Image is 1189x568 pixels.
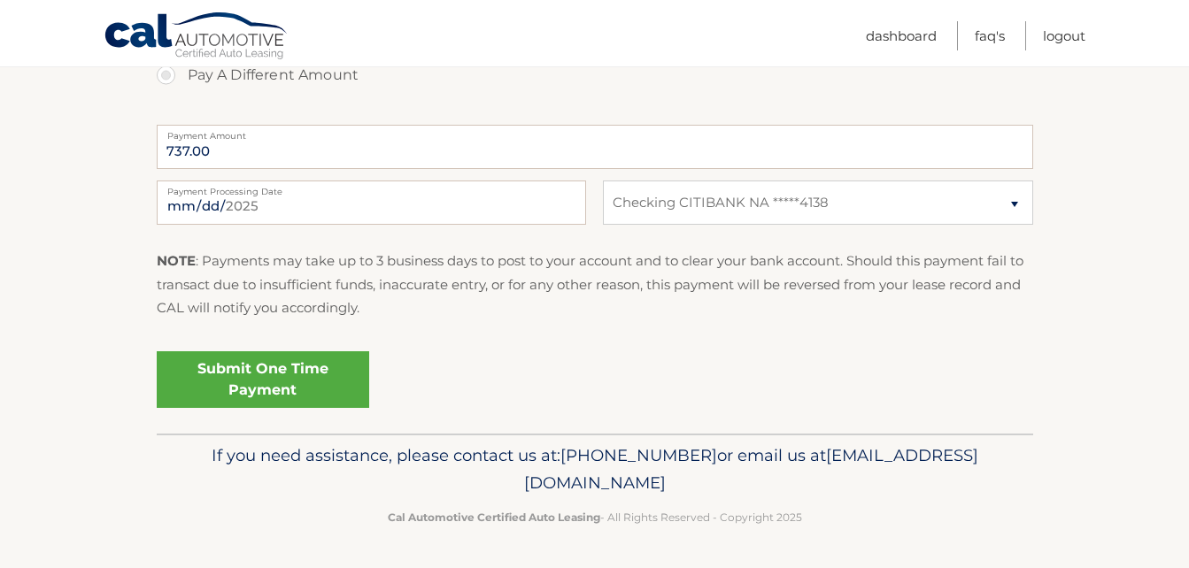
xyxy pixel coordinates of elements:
[975,21,1005,50] a: FAQ's
[157,249,1033,319] p: : Payments may take up to 3 business days to post to your account and to clear your bank account....
[560,445,717,465] span: [PHONE_NUMBER]
[388,510,600,524] strong: Cal Automotive Certified Auto Leasing
[157,58,1033,93] label: Pay A Different Amount
[104,12,290,63] a: Cal Automotive
[157,252,196,269] strong: NOTE
[157,180,586,225] input: Payment Date
[157,180,586,195] label: Payment Processing Date
[866,21,937,50] a: Dashboard
[168,441,1022,498] p: If you need assistance, please contact us at: or email us at
[157,125,1033,169] input: Payment Amount
[168,508,1022,526] p: - All Rights Reserved - Copyright 2025
[1043,21,1085,50] a: Logout
[157,351,369,408] a: Submit One Time Payment
[157,125,1033,139] label: Payment Amount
